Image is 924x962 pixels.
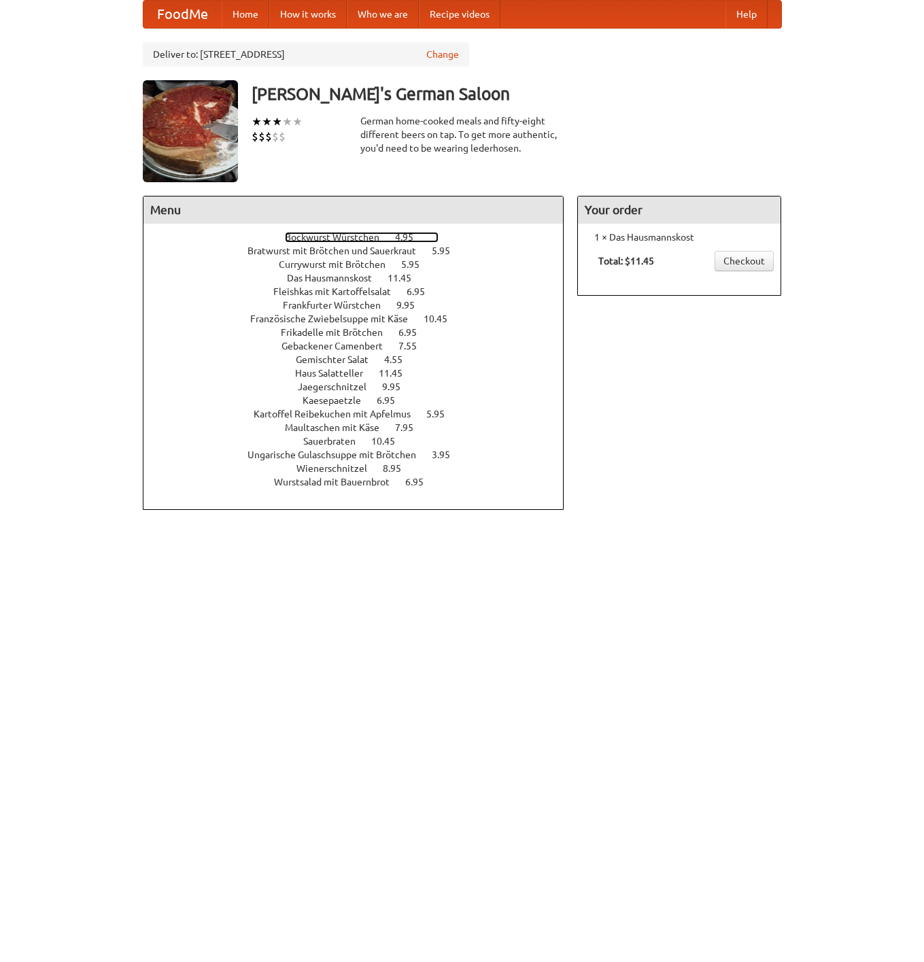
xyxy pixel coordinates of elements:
[272,129,279,144] li: $
[254,409,424,419] span: Kartoffel Reibekuchen mit Apfelmus
[252,80,782,107] h3: [PERSON_NAME]'s German Saloon
[247,449,430,460] span: Ungarische Gulaschsuppe mit Brötchen
[281,341,396,351] span: Gebackener Camenbert
[725,1,768,28] a: Help
[143,196,564,224] h4: Menu
[384,354,416,365] span: 4.55
[296,354,428,365] a: Gemischter Salat 4.55
[143,80,238,182] img: angular.jpg
[303,436,369,447] span: Sauerbraten
[281,327,396,338] span: Frikadelle mit Brötchen
[274,477,403,487] span: Wurstsalad mit Bauernbrot
[419,1,500,28] a: Recipe videos
[273,286,405,297] span: Fleishkas mit Kartoffelsalat
[279,259,399,270] span: Currywurst mit Brötchen
[383,463,415,474] span: 8.95
[285,422,393,433] span: Maultaschen mit Käse
[283,300,440,311] a: Frankfurter Würstchen 9.95
[303,395,420,406] a: Kaesepaetzle 6.95
[578,196,781,224] h4: Your order
[250,313,473,324] a: Französische Zwiebelsuppe mit Käse 10.45
[247,449,475,460] a: Ungarische Gulaschsuppe mit Brötchen 3.95
[252,129,258,144] li: $
[279,259,445,270] a: Currywurst mit Brötchen 5.95
[426,48,459,61] a: Change
[426,409,458,419] span: 5.95
[424,313,461,324] span: 10.45
[143,42,469,67] div: Deliver to: [STREET_ADDRESS]
[285,232,393,243] span: Bockwurst Würstchen
[287,273,437,284] a: Das Hausmannskost 11.45
[395,232,427,243] span: 4.95
[598,256,654,267] b: Total: $11.45
[379,368,416,379] span: 11.45
[258,129,265,144] li: $
[360,114,564,155] div: German home-cooked meals and fifty-eight different beers on tap. To get more authentic, you'd nee...
[254,409,470,419] a: Kartoffel Reibekuchen mit Apfelmus 5.95
[292,114,303,129] li: ★
[222,1,269,28] a: Home
[262,114,272,129] li: ★
[247,245,430,256] span: Bratwurst mit Brötchen und Sauerkraut
[298,381,426,392] a: Jaegerschnitzel 9.95
[296,463,381,474] span: Wienerschnitzel
[281,341,442,351] a: Gebackener Camenbert 7.55
[398,341,430,351] span: 7.55
[371,436,409,447] span: 10.45
[282,114,292,129] li: ★
[388,273,425,284] span: 11.45
[283,300,394,311] span: Frankfurter Würstchen
[279,129,286,144] li: $
[347,1,419,28] a: Who we are
[405,477,437,487] span: 6.95
[585,230,774,244] li: 1 × Das Hausmannskost
[298,381,380,392] span: Jaegerschnitzel
[295,368,428,379] a: Haus Salatteller 11.45
[295,368,377,379] span: Haus Salatteller
[250,313,422,324] span: Französische Zwiebelsuppe mit Käse
[143,1,222,28] a: FoodMe
[296,354,382,365] span: Gemischter Salat
[247,245,475,256] a: Bratwurst mit Brötchen und Sauerkraut 5.95
[432,449,464,460] span: 3.95
[303,436,420,447] a: Sauerbraten 10.45
[269,1,347,28] a: How it works
[285,422,439,433] a: Maultaschen mit Käse 7.95
[252,114,262,129] li: ★
[296,463,426,474] a: Wienerschnitzel 8.95
[265,129,272,144] li: $
[396,300,428,311] span: 9.95
[281,327,442,338] a: Frikadelle mit Brötchen 6.95
[398,327,430,338] span: 6.95
[432,245,464,256] span: 5.95
[285,232,439,243] a: Bockwurst Würstchen 4.95
[377,395,409,406] span: 6.95
[395,422,427,433] span: 7.95
[715,251,774,271] a: Checkout
[287,273,386,284] span: Das Hausmannskost
[273,286,450,297] a: Fleishkas mit Kartoffelsalat 6.95
[303,395,375,406] span: Kaesepaetzle
[274,477,449,487] a: Wurstsalad mit Bauernbrot 6.95
[407,286,439,297] span: 6.95
[382,381,414,392] span: 9.95
[401,259,433,270] span: 5.95
[272,114,282,129] li: ★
